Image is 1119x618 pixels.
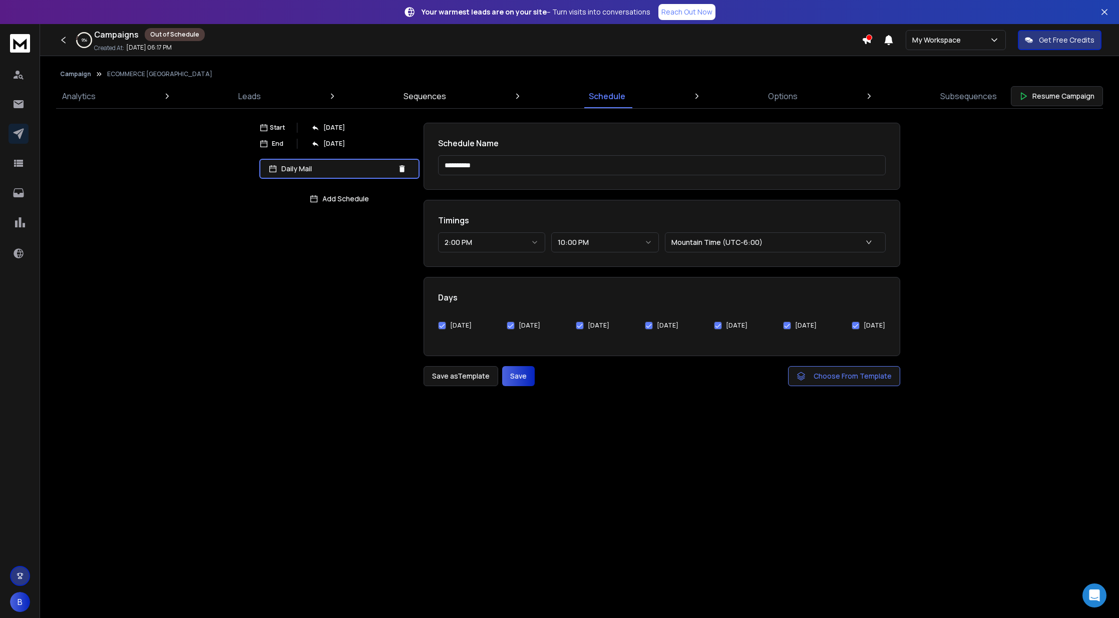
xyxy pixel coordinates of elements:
[1018,30,1101,50] button: Get Free Credits
[795,322,817,330] label: [DATE]
[1039,35,1094,45] p: Get Free Credits
[438,137,886,149] h1: Schedule Name
[107,70,212,78] p: ECOMMERCE [GEOGRAPHIC_DATA]
[726,322,748,330] label: [DATE]
[238,90,261,102] p: Leads
[60,70,91,78] button: Campaign
[94,29,139,41] h1: Campaigns
[62,90,96,102] p: Analytics
[272,140,283,148] p: End
[82,37,87,43] p: 9 %
[940,90,997,102] p: Subsequences
[502,366,535,386] button: Save
[281,164,394,174] p: Daily Mail
[422,7,650,17] p: – Turn visits into conversations
[126,44,172,52] p: [DATE] 06:17 PM
[424,366,498,386] button: Save asTemplate
[10,592,30,612] button: B
[94,44,124,52] p: Created At:
[422,7,547,17] strong: Your warmest leads are on your site
[145,28,205,41] div: Out of Schedule
[10,34,30,53] img: logo
[661,7,712,17] p: Reach Out Now
[438,291,886,303] h1: Days
[934,84,1003,108] a: Subsequences
[551,232,659,252] button: 10:00 PM
[864,322,885,330] label: [DATE]
[259,189,420,209] button: Add Schedule
[588,322,609,330] label: [DATE]
[438,232,546,252] button: 2:00 PM
[658,4,715,20] a: Reach Out Now
[589,90,625,102] p: Schedule
[323,124,345,132] p: [DATE]
[323,140,345,148] p: [DATE]
[398,84,452,108] a: Sequences
[519,322,540,330] label: [DATE]
[232,84,267,108] a: Leads
[583,84,631,108] a: Schedule
[657,322,678,330] label: [DATE]
[56,84,102,108] a: Analytics
[768,90,798,102] p: Options
[762,84,804,108] a: Options
[814,371,892,381] span: Choose From Template
[270,124,285,132] p: Start
[912,35,965,45] p: My Workspace
[438,214,886,226] h1: Timings
[788,366,900,386] button: Choose From Template
[450,322,472,330] label: [DATE]
[1011,86,1103,106] button: Resume Campaign
[671,237,767,247] p: Mountain Time (UTC-6:00)
[404,90,446,102] p: Sequences
[1082,583,1106,607] div: Open Intercom Messenger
